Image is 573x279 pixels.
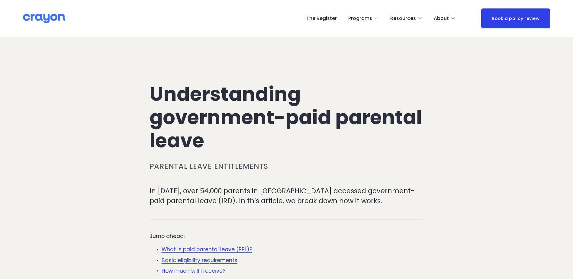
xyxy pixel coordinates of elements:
[348,14,379,23] a: folder dropdown
[150,161,268,171] a: Parental leave entitlements
[481,8,550,28] a: Book a policy review
[306,14,337,23] a: The Register
[162,246,252,253] a: What is paid parental leave (PPL)?
[150,232,424,240] p: Jump ahead:
[390,14,416,23] span: Resources
[150,83,424,152] h1: Understanding government-paid parental leave
[390,14,423,23] a: folder dropdown
[150,186,424,206] p: In [DATE], over 54,000 parents in [GEOGRAPHIC_DATA] accessed government-paid parental leave (IRD)...
[23,13,65,24] img: Crayon
[162,257,237,264] a: Basic eligibility requirements
[434,14,456,23] a: folder dropdown
[348,14,372,23] span: Programs
[162,267,225,274] a: How much will I receive?
[434,14,449,23] span: About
